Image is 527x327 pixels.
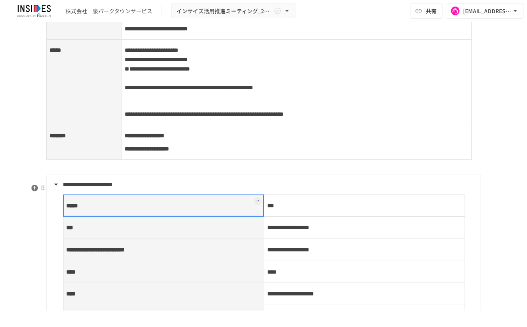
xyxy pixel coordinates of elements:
[410,3,443,19] button: 共有
[176,6,272,16] span: インサイズ活用推進ミーティング_250529
[171,4,296,19] button: インサイズ活用推進ミーティング_250529
[446,3,524,19] button: [EMAIL_ADDRESS][DOMAIN_NAME]
[65,7,152,15] div: 株式会社 泉パークタウンサービス
[9,5,59,17] img: JmGSPSkPjKwBq77AtHmwC7bJguQHJlCRQfAXtnx4WuV
[426,7,437,15] span: 共有
[463,6,511,16] div: [EMAIL_ADDRESS][DOMAIN_NAME]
